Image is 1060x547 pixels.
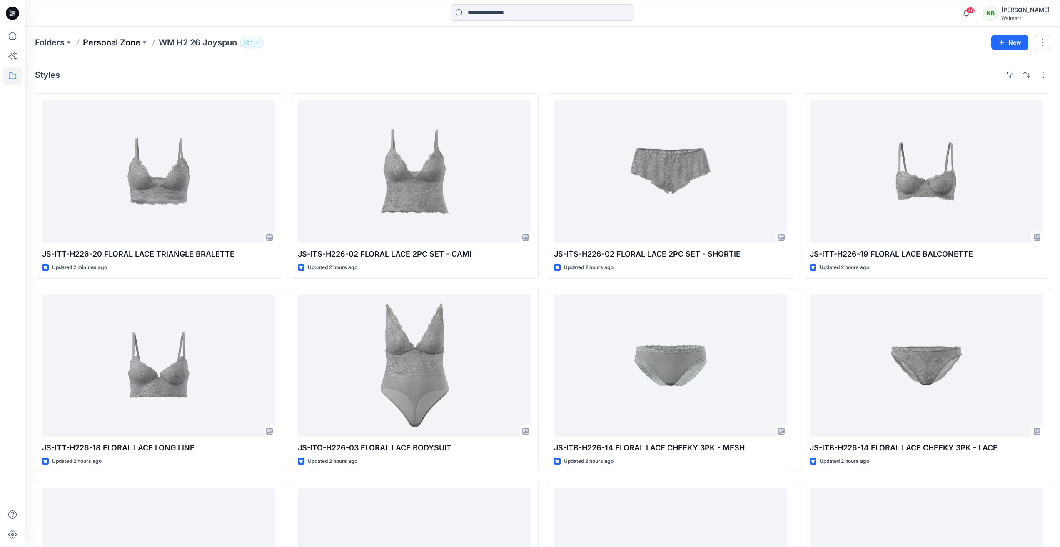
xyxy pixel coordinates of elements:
p: Updated 2 hours ago [308,457,357,466]
span: 48 [966,7,975,14]
p: Updated 2 hours ago [820,457,869,466]
a: JS-ITB-H226-14 FLORAL LACE CHEEKY 3PK - MESH [554,294,787,437]
a: JS-ITT-H226-18 FLORAL LACE LONG LINE [42,294,275,437]
p: JS-ITT-H226-20 FLORAL LACE TRIANGLE BRALETTE [42,248,275,260]
p: JS-ITT-H226-19 FLORAL LACE BALCONETTE [810,248,1043,260]
a: Folders [35,37,65,48]
button: New [991,35,1028,50]
a: JS-ITT-H226-19 FLORAL LACE BALCONETTE [810,100,1043,243]
a: JS-ITT-H226-20 FLORAL LACE TRIANGLE BRALETTE [42,100,275,243]
a: Personal Zone [83,37,140,48]
p: JS-ITS-H226-02 FLORAL LACE 2PC SET - CAMI [298,248,531,260]
p: JS-ITO-H226-03 FLORAL LACE BODYSUIT [298,442,531,454]
p: Updated 2 hours ago [564,263,614,272]
div: Walmart [1001,15,1050,21]
p: Updated 2 hours ago [564,457,614,466]
a: JS-ITS-H226-02 FLORAL LACE 2PC SET - SHORTIE [554,100,787,243]
div: [PERSON_NAME] [1001,5,1050,15]
p: 1 [251,38,253,47]
p: Updated 2 hours ago [820,263,869,272]
p: JS-ITB-H226-14 FLORAL LACE CHEEKY 3PK - LACE [810,442,1043,454]
a: JS-ITS-H226-02 FLORAL LACE 2PC SET - CAMI [298,100,531,243]
p: JS-ITT-H226-18 FLORAL LACE LONG LINE [42,442,275,454]
a: JS-ITB-H226-14 FLORAL LACE CHEEKY 3PK - LACE [810,294,1043,437]
p: JS-ITS-H226-02 FLORAL LACE 2PC SET - SHORTIE [554,248,787,260]
button: 1 [240,37,263,48]
p: Updated 2 hours ago [52,457,102,466]
h4: Styles [35,70,60,80]
p: JS-ITB-H226-14 FLORAL LACE CHEEKY 3PK - MESH [554,442,787,454]
p: Updated 2 minutes ago [52,263,107,272]
p: WM H2 26 Joyspun [159,37,237,48]
p: Updated 2 hours ago [308,263,357,272]
a: JS-ITO-H226-03 FLORAL LACE BODYSUIT [298,294,531,437]
div: KB [983,6,998,21]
